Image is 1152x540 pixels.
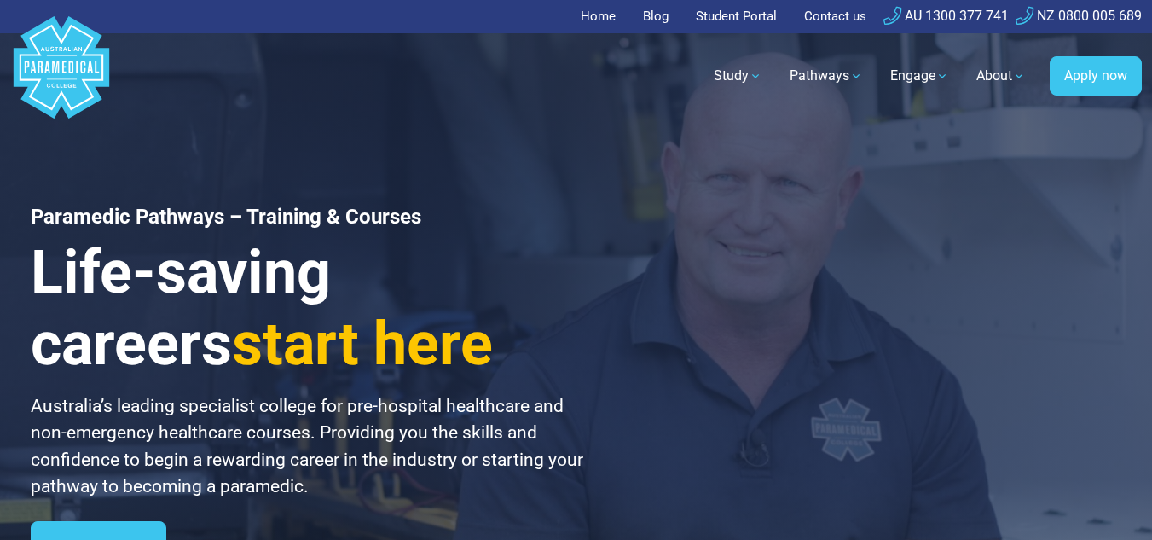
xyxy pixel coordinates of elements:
[10,33,113,119] a: Australian Paramedical College
[880,52,959,100] a: Engage
[779,52,873,100] a: Pathways
[232,309,493,379] span: start here
[703,52,773,100] a: Study
[883,8,1009,24] a: AU 1300 377 741
[1016,8,1142,24] a: NZ 0800 005 689
[31,205,597,229] h1: Paramedic Pathways – Training & Courses
[31,393,597,501] p: Australia’s leading specialist college for pre-hospital healthcare and non-emergency healthcare c...
[966,52,1036,100] a: About
[31,236,597,380] h3: Life-saving careers
[1050,56,1142,96] a: Apply now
